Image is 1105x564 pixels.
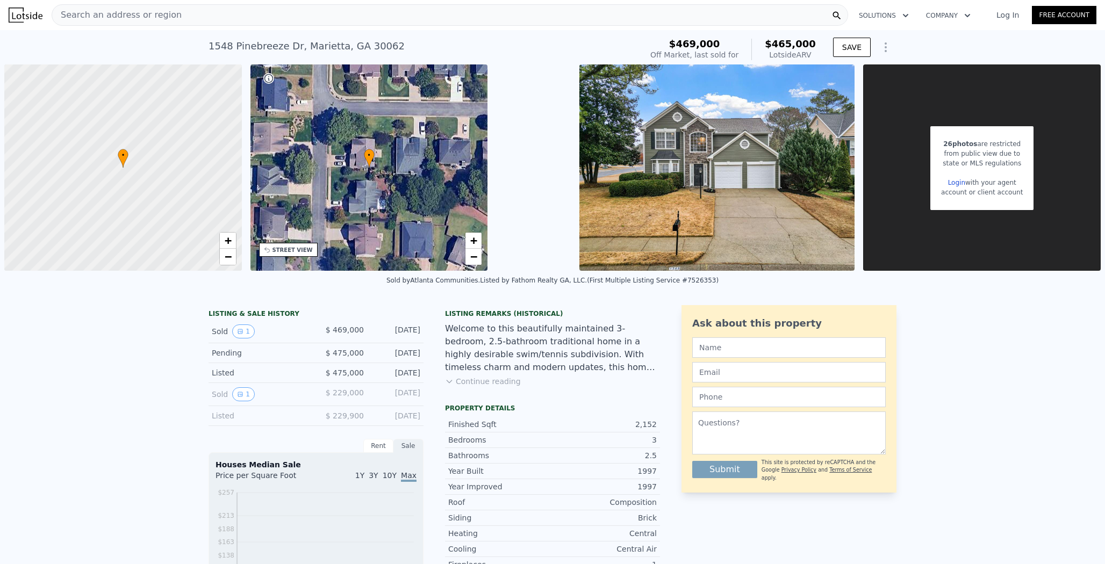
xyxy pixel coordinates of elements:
[692,461,757,478] button: Submit
[941,149,1023,158] div: from public view due to
[448,497,552,508] div: Roof
[552,450,657,461] div: 2.5
[448,466,552,476] div: Year Built
[372,410,420,421] div: [DATE]
[448,528,552,539] div: Heating
[372,387,420,401] div: [DATE]
[364,149,375,168] div: •
[552,481,657,492] div: 1997
[984,10,1032,20] a: Log In
[326,349,364,357] span: $ 475,000
[833,38,871,57] button: SAVE
[692,337,886,358] input: Name
[552,544,657,554] div: Central Air
[326,368,364,377] span: $ 475,000
[692,387,886,407] input: Phone
[52,9,182,21] span: Search an address or region
[941,158,1023,168] div: state or MLS regulations
[383,471,397,480] span: 10Y
[445,404,660,413] div: Property details
[232,387,255,401] button: View historical data
[401,471,417,482] span: Max
[579,64,855,271] img: Sale: 13631879 Parcel: 17544453
[363,439,393,453] div: Rent
[448,481,552,492] div: Year Improved
[212,387,307,401] div: Sold
[9,8,42,23] img: Lotside
[470,234,477,247] span: +
[224,250,231,263] span: −
[218,552,234,559] tspan: $138
[372,324,420,338] div: [DATE]
[445,309,660,318] div: Listing Remarks (Historical)
[552,512,657,523] div: Brick
[218,538,234,546] tspan: $163
[850,6,917,25] button: Solutions
[875,37,896,58] button: Show Options
[209,39,405,54] div: 1548 Pinebreeze Dr , Marietta , GA 30062
[448,435,552,445] div: Bedrooms
[948,179,965,186] a: Login
[765,38,816,49] span: $465,000
[552,497,657,508] div: Composition
[448,512,552,523] div: Siding
[364,150,375,160] span: •
[669,38,720,49] span: $469,000
[355,471,364,480] span: 1Y
[692,362,886,382] input: Email
[465,233,482,249] a: Zoom in
[232,324,255,338] button: View historical data
[209,309,424,320] div: LISTING & SALE HISTORY
[445,322,660,374] div: Welcome to this beautifully maintained 3-bedroom, 2.5-bathroom traditional home in a highly desir...
[552,528,657,539] div: Central
[212,324,307,338] div: Sold
[386,277,480,284] div: Sold by Atlanta Communities .
[829,467,872,473] a: Terms of Service
[218,525,234,533] tspan: $188
[917,6,979,25] button: Company
[480,277,719,284] div: Listed by Fathom Realty GA, LLC. (First Multiple Listing Service #7526353)
[326,326,364,334] span: $ 469,000
[448,419,552,430] div: Finished Sqft
[965,179,1016,186] span: with your agent
[372,348,420,358] div: [DATE]
[470,250,477,263] span: −
[393,439,424,453] div: Sale
[218,512,234,519] tspan: $213
[272,246,313,254] div: STREET VIEW
[448,544,552,554] div: Cooling
[941,187,1023,197] div: account or client account
[765,49,816,60] div: Lotside ARV
[762,459,886,482] div: This site is protected by reCAPTCHA and the Google and apply.
[216,459,417,470] div: Houses Median Sale
[212,348,307,358] div: Pending
[372,367,420,378] div: [DATE]
[220,249,236,265] a: Zoom out
[369,471,378,480] span: 3Y
[220,233,236,249] a: Zoom in
[445,376,521,387] button: Continue reading
[212,410,307,421] div: Listed
[781,467,816,473] a: Privacy Policy
[326,388,364,397] span: $ 229,000
[943,140,977,148] span: 26 photos
[216,470,316,487] div: Price per Square Foot
[465,249,482,265] a: Zoom out
[224,234,231,247] span: +
[212,367,307,378] div: Listed
[650,49,738,60] div: Off Market, last sold for
[326,411,364,420] span: $ 229,900
[448,450,552,461] div: Bathrooms
[552,466,657,476] div: 1997
[692,316,886,331] div: Ask about this property
[1032,6,1096,24] a: Free Account
[118,149,128,168] div: •
[218,489,234,496] tspan: $257
[941,139,1023,149] div: are restricted
[118,150,128,160] span: •
[552,435,657,445] div: 3
[552,419,657,430] div: 2,152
